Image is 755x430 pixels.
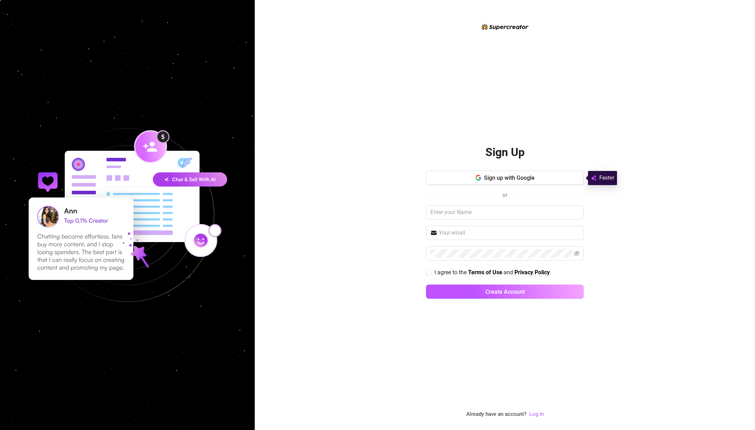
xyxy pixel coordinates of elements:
button: Sign up with Google [426,171,584,185]
span: or [502,192,507,198]
a: Log In [529,410,544,419]
button: Create Account [426,285,584,299]
a: Privacy Policy [514,269,550,276]
a: Terms of Use [468,269,502,276]
img: signup-background-D0MIrEPF.svg [5,93,250,338]
span: Create Account [485,288,525,295]
span: and [503,269,514,276]
input: Your email [439,229,580,237]
span: Sign up with Google [484,174,535,181]
span: eye-invisible [574,251,580,256]
a: Log In [529,411,544,417]
img: svg%3e [591,174,596,182]
img: logo-BBDzfeDw.svg [482,24,529,30]
span: Faster [599,174,614,182]
h2: Sign Up [485,145,525,160]
span: Already have an account? [466,410,526,419]
input: Enter your Name [426,205,584,219]
span: I agree to the [434,269,468,276]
